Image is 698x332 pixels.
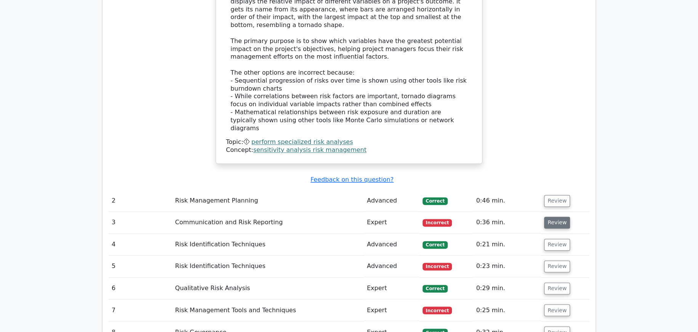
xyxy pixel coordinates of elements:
[364,190,420,212] td: Advanced
[109,255,172,277] td: 5
[473,299,541,321] td: 0:25 min.
[172,212,364,233] td: Communication and Risk Reporting
[172,278,364,299] td: Qualitative Risk Analysis
[544,195,570,207] button: Review
[473,190,541,212] td: 0:46 min.
[172,255,364,277] td: Risk Identification Techniques
[226,138,472,146] div: Topic:
[172,190,364,212] td: Risk Management Planning
[473,234,541,255] td: 0:21 min.
[423,306,452,314] span: Incorrect
[172,299,364,321] td: Risk Management Tools and Techniques
[109,299,172,321] td: 7
[473,255,541,277] td: 0:23 min.
[109,212,172,233] td: 3
[311,176,394,183] a: Feedback on this question?
[423,263,452,270] span: Incorrect
[544,260,570,272] button: Review
[544,283,570,294] button: Review
[423,197,447,205] span: Correct
[172,234,364,255] td: Risk Identification Techniques
[544,304,570,316] button: Review
[364,212,420,233] td: Expert
[364,255,420,277] td: Advanced
[364,278,420,299] td: Expert
[423,219,452,227] span: Incorrect
[109,278,172,299] td: 6
[544,239,570,251] button: Review
[473,212,541,233] td: 0:36 min.
[364,234,420,255] td: Advanced
[253,146,367,153] a: sensitivity analysis risk management
[544,217,570,228] button: Review
[251,138,353,145] a: perform specialized risk analyses
[226,146,472,154] div: Concept:
[109,234,172,255] td: 4
[473,278,541,299] td: 0:29 min.
[423,285,447,292] span: Correct
[364,299,420,321] td: Expert
[109,190,172,212] td: 2
[423,241,447,249] span: Correct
